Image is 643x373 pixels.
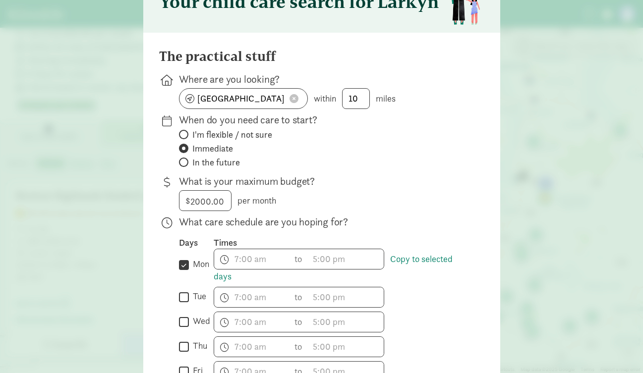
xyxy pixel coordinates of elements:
[179,237,214,249] div: Days
[376,93,396,104] span: miles
[314,93,336,104] span: within
[214,237,468,249] div: Times
[179,113,468,127] p: When do you need care to start?
[214,249,290,269] input: 7:00 am
[189,315,210,327] label: wed
[192,157,240,168] span: In the future
[294,340,303,353] span: to
[189,258,209,270] label: mon
[294,290,303,304] span: to
[214,337,290,357] input: 7:00 am
[214,312,290,332] input: 7:00 am
[189,340,207,352] label: thu
[179,174,468,188] p: What is your maximum budget?
[294,315,303,328] span: to
[294,252,303,266] span: to
[308,337,384,357] input: 5:00 pm
[179,72,468,86] p: Where are you looking?
[192,143,233,155] span: Immediate
[189,290,206,302] label: tue
[308,249,384,269] input: 5:00 pm
[237,195,276,206] span: per month
[179,89,307,108] input: enter zipcode or address
[214,287,290,307] input: 7:00 am
[308,287,384,307] input: 5:00 pm
[214,253,453,282] a: Copy to selected days
[159,49,276,64] h4: The practical stuff
[179,215,468,229] p: What care schedule are you hoping for?
[192,129,272,141] span: I'm flexible / not sure
[308,312,384,332] input: 5:00 pm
